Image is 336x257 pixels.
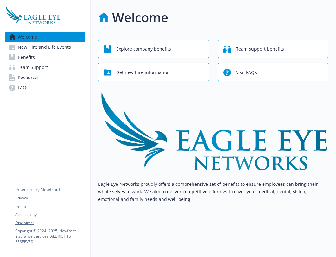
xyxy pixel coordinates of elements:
[236,43,284,55] span: Team support benefits
[18,62,48,72] span: Team Support
[18,52,35,62] span: Benefits
[236,66,257,78] span: Visit FAQs
[5,72,85,83] a: Resources
[112,8,168,27] h1: Welcome
[18,83,29,93] span: FAQs
[18,42,71,52] span: New Hire and Life Events
[15,220,85,226] a: Disclaimer
[15,228,85,244] p: Copyright © 2024 - 2025 , Newfront Insurance Services, ALL RIGHTS RESERVED
[5,32,85,42] a: Welcome
[218,63,329,81] button: Visit FAQs
[116,43,171,55] span: Explore company benefits
[98,91,328,170] img: overview page banner
[5,62,85,72] a: Team Support
[116,66,170,78] span: Get new hire information
[98,63,209,81] button: Get new hire information
[18,72,40,83] span: Resources
[218,40,329,58] button: Team support benefits
[15,212,85,217] a: Accessibility
[15,195,85,201] a: Privacy
[98,40,209,58] button: Explore company benefits
[98,180,328,203] p: Eagle Eye Networks proudly offers a comprehensive set of benefits to ensure employees can bring t...
[18,32,37,42] span: Welcome
[15,204,85,209] a: Terms
[5,52,85,62] a: Benefits
[5,83,85,93] a: FAQs
[5,42,85,52] a: New Hire and Life Events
